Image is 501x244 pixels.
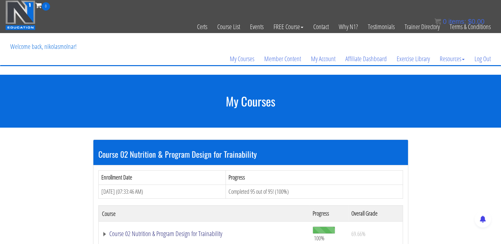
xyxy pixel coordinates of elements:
span: items: [448,18,466,25]
a: Course List [212,11,245,43]
th: Course [98,206,309,222]
span: 100% [314,234,325,242]
a: Trainer Directory [400,11,445,43]
a: Certs [192,11,212,43]
a: 0 items: $0.00 [434,18,484,25]
th: Overall Grade [348,206,403,222]
bdi: 0.00 [468,18,484,25]
a: Exercise Library [392,43,435,75]
img: n1-education [5,0,35,30]
td: [DATE] (07:33:46 AM) [98,184,225,199]
th: Progress [225,170,403,184]
a: FREE Course [269,11,308,43]
a: Log Out [470,43,496,75]
a: Course 02 Nutrition & Program Design for Trainability [102,230,306,237]
p: Welcome back, nikolasmolnar! [5,33,81,60]
img: icon11.png [434,18,441,25]
span: $ [468,18,472,25]
a: My Courses [225,43,259,75]
a: Why N1? [334,11,363,43]
td: Completed 95 out of 95! (100%) [225,184,403,199]
a: 0 [35,1,50,10]
a: My Account [306,43,340,75]
a: Member Content [259,43,306,75]
h3: Course 02 Nutrition & Program Design for Trainability [98,150,403,158]
a: Events [245,11,269,43]
a: Resources [435,43,470,75]
th: Enrollment Date [98,170,225,184]
a: Testimonials [363,11,400,43]
a: Contact [308,11,334,43]
span: 0 [42,2,50,11]
th: Progress [309,206,348,222]
span: 0 [443,18,446,25]
a: Terms & Conditions [445,11,496,43]
a: Affiliate Dashboard [340,43,392,75]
